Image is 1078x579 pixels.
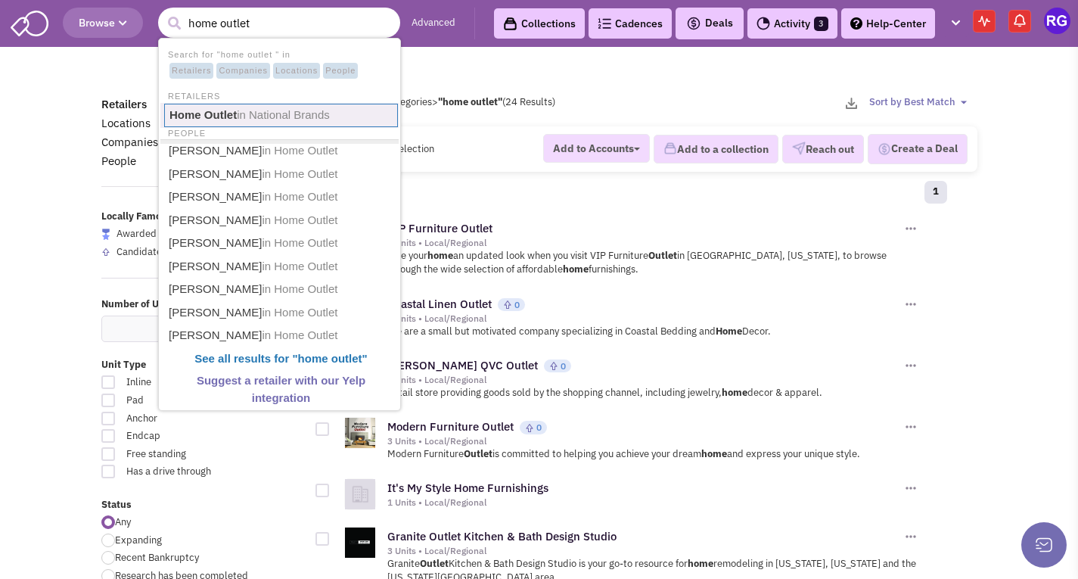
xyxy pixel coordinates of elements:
span: Pad [116,394,243,408]
span: 0 [514,299,520,310]
button: Add to Accounts [543,134,650,163]
span: All Categories (24 Results) [371,95,555,108]
a: VIP Furniture Outlet [387,221,492,235]
label: Locally Famous [101,210,306,224]
a: [PERSON_NAME]in Home Outlet [164,256,398,278]
button: Deals [682,14,738,33]
div: 1 Units • Local/Regional [387,497,902,509]
span: Any [115,515,131,528]
button: Add to a collection [654,135,778,163]
span: Browse [79,16,127,30]
label: Unit Type [101,358,306,372]
a: [PERSON_NAME]in Home Outlet [164,210,398,232]
img: Activity.png [756,17,770,30]
li: RETAILERS [160,87,399,103]
span: Free standing [116,447,243,462]
span: Has a drive through [116,465,243,479]
p: Give your an updated look when you visit VIP Furniture in [GEOGRAPHIC_DATA], [US_STATE], to brows... [387,249,919,277]
a: Granite Outlet Kitchen & Bath Design Studio [387,529,617,543]
a: Suggest a retailer with our Yelp integration [164,371,398,408]
b: Suggest a retailer with our Yelp integration [197,374,365,404]
span: Retailers [169,63,213,79]
a: Locations [101,116,151,130]
span: in Home Outlet [262,306,337,319]
p: Retail store providing goods sold by the shopping channel, including jewelry, decor & apparel. [387,386,919,400]
b: See all results for " " [194,352,367,365]
a: [PERSON_NAME]in Home Outlet [164,232,398,254]
span: in Home Outlet [262,144,337,157]
img: icon-deals.svg [686,14,701,33]
a: Help-Center [841,8,935,39]
b: Outlet [420,557,449,570]
a: [PERSON_NAME]in Home Outlet [164,279,398,300]
span: Candidates [116,245,166,258]
b: home [722,386,747,399]
img: download-2-24.png [846,98,857,109]
span: 0 [536,422,542,433]
a: People [101,154,136,168]
img: Robert Gothier III [1044,8,1070,34]
span: in Home Outlet [262,190,337,203]
b: Outlet [464,447,492,460]
span: 3 [814,17,828,31]
img: locallyfamous-upvote.png [525,423,534,433]
button: Reach out [782,135,864,163]
a: [PERSON_NAME]in Home Outlet [164,186,398,208]
span: People [323,63,358,79]
div: 2 Units • Local/Regional [387,237,902,249]
img: locallyfamous-upvote.png [101,247,110,257]
span: Anchor [116,412,243,426]
div: 3 Units • Local/Regional [387,435,902,447]
span: Locations [273,63,320,79]
img: Deal-Dollar.png [878,141,891,157]
b: home outlet [298,352,362,365]
span: Deals [686,16,733,30]
img: icon-collection-lavender-black.svg [503,17,517,31]
a: [PERSON_NAME]in Home Outlet [164,325,398,347]
b: home [701,447,727,460]
span: Recent Bankruptcy [115,551,199,564]
a: [PERSON_NAME] QVC Outlet [387,358,538,372]
a: 1 [924,181,947,204]
img: help.png [850,17,862,30]
span: in Home Outlet [262,328,337,341]
b: home [563,263,589,275]
a: Retailers [101,97,147,111]
span: Endcap [116,429,243,444]
a: Home Outletin National Brands [164,104,398,127]
a: [PERSON_NAME]in Home Outlet [164,302,398,324]
img: SmartAdmin [11,8,48,36]
span: > [432,95,438,108]
b: Home [716,325,742,338]
img: VectorPaper_Plane.png [792,142,806,155]
a: Advanced [412,16,455,30]
a: Cadences [589,8,672,39]
a: Coastal Linen Outlet [387,297,492,311]
span: Awarded [116,227,157,240]
span: Expanding [115,534,162,546]
div: 3 Units • Local/Regional [387,374,902,386]
a: Collections [494,8,585,39]
a: See all results for "home outlet" [164,348,398,370]
img: locallyfamous-largeicon.png [101,229,110,240]
div: 4 Units • Local/Regional [387,313,902,325]
img: locallyfamous-upvote.png [503,300,512,310]
label: Number of Units [101,297,306,312]
span: in Home Outlet [262,236,337,249]
li: Search for "home outlet " in [160,45,399,80]
a: [PERSON_NAME]in Home Outlet [164,163,398,185]
span: 0 [561,360,566,372]
b: Home Outlet [169,108,237,121]
button: Browse [63,8,143,38]
span: in Home Outlet [262,282,337,295]
span: Inline [116,375,243,390]
img: Cadences_logo.png [598,18,611,29]
img: locallyfamous-upvote.png [549,361,558,371]
b: home [688,557,713,570]
a: [PERSON_NAME]in Home Outlet [164,140,398,162]
button: Create a Deal [868,134,968,164]
p: We are a small but motivated company specializing in Coastal Bedding and Decor. [387,325,919,339]
label: Status [101,498,306,512]
b: "home outlet" [438,95,502,108]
